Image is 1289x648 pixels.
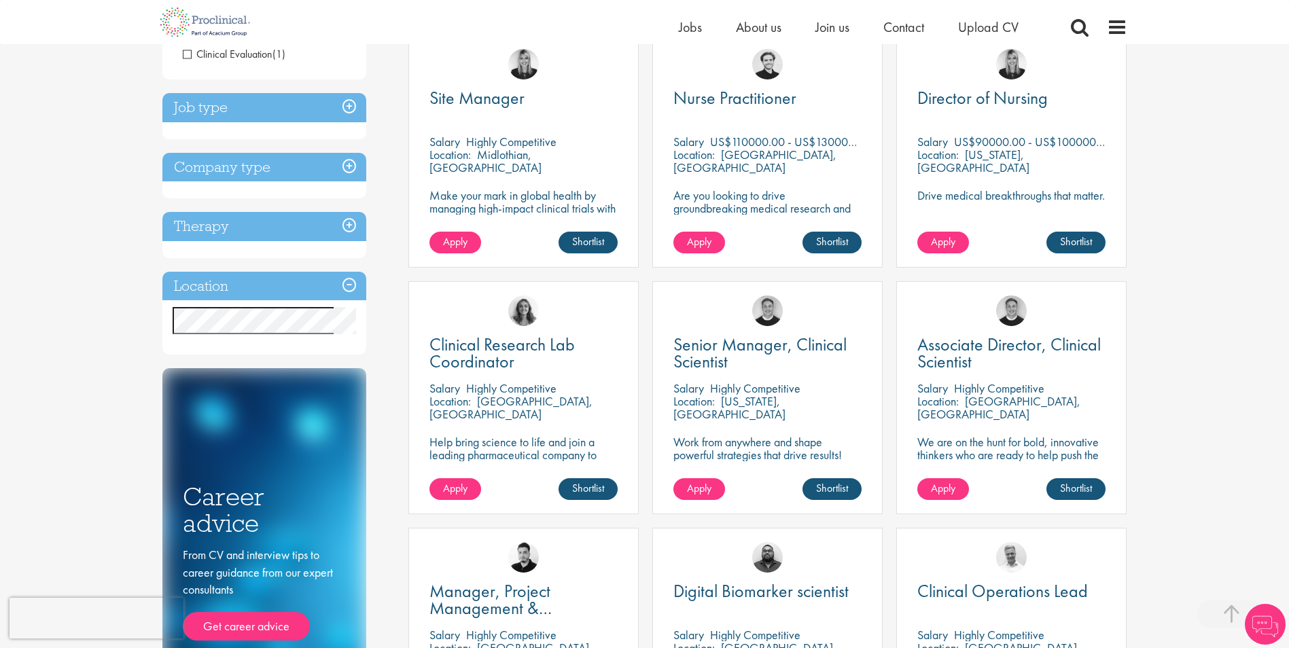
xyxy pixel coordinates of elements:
[429,86,525,109] span: Site Manager
[429,583,618,617] a: Manager, Project Management & Operational Delivery
[673,393,785,422] p: [US_STATE], [GEOGRAPHIC_DATA]
[917,583,1106,600] a: Clinical Operations Lead
[162,272,366,301] h3: Location
[429,189,618,228] p: Make your mark in global health by managing high-impact clinical trials with a leading CRO.
[883,18,924,36] a: Contact
[917,579,1088,602] span: Clinical Operations Lead
[429,478,481,500] a: Apply
[673,380,704,396] span: Salary
[1245,604,1286,645] img: Chatbot
[917,627,948,643] span: Salary
[954,627,1044,643] p: Highly Competitive
[679,18,702,36] a: Jobs
[917,147,959,162] span: Location:
[673,478,725,500] a: Apply
[1046,478,1106,500] a: Shortlist
[673,393,715,409] span: Location:
[917,478,969,500] a: Apply
[736,18,781,36] a: About us
[917,232,969,253] a: Apply
[429,147,542,175] p: Midlothian, [GEOGRAPHIC_DATA]
[958,18,1019,36] a: Upload CV
[162,212,366,241] h3: Therapy
[931,481,955,495] span: Apply
[802,232,862,253] a: Shortlist
[673,583,862,600] a: Digital Biomarker scientist
[815,18,849,36] a: Join us
[996,295,1027,326] img: Bo Forsen
[673,435,862,487] p: Work from anywhere and shape powerful strategies that drive results! Enjoy the freedom of remote ...
[673,86,796,109] span: Nurse Practitioner
[917,90,1106,107] a: Director of Nursing
[752,49,783,79] img: Nico Kohlwes
[673,189,862,240] p: Are you looking to drive groundbreaking medical research and make a real impact-join our client a...
[954,380,1044,396] p: Highly Competitive
[687,234,711,249] span: Apply
[917,435,1106,487] p: We are on the hunt for bold, innovative thinkers who are ready to help push the boundaries of sci...
[917,147,1029,175] p: [US_STATE], [GEOGRAPHIC_DATA]
[917,393,1080,422] p: [GEOGRAPHIC_DATA], [GEOGRAPHIC_DATA]
[508,49,539,79] img: Janelle Jones
[466,627,557,643] p: Highly Competitive
[508,542,539,573] img: Anderson Maldonado
[917,333,1101,373] span: Associate Director, Clinical Scientist
[917,189,1106,202] p: Drive medical breakthroughs that matter.
[996,542,1027,573] img: Joshua Bye
[710,380,800,396] p: Highly Competitive
[429,579,576,636] span: Manager, Project Management & Operational Delivery
[710,134,923,149] p: US$110000.00 - US$130000.00 per annum
[673,333,847,373] span: Senior Manager, Clinical Scientist
[673,336,862,370] a: Senior Manager, Clinical Scientist
[183,612,310,641] a: Get career advice
[752,295,783,326] img: Bo Forsen
[10,598,183,638] iframe: reCAPTCHA
[673,627,704,643] span: Salary
[429,435,618,500] p: Help bring science to life and join a leading pharmaceutical company to play a key role in delive...
[996,49,1027,79] img: Janelle Jones
[429,336,618,370] a: Clinical Research Lab Coordinator
[429,232,481,253] a: Apply
[917,86,1048,109] span: Director of Nursing
[429,627,460,643] span: Salary
[710,627,800,643] p: Highly Competitive
[183,484,346,536] h3: Career advice
[673,134,704,149] span: Salary
[429,147,471,162] span: Location:
[429,333,575,373] span: Clinical Research Lab Coordinator
[162,153,366,182] div: Company type
[429,393,471,409] span: Location:
[673,579,849,602] span: Digital Biomarker scientist
[429,380,460,396] span: Salary
[443,481,467,495] span: Apply
[931,234,955,249] span: Apply
[673,232,725,253] a: Apply
[673,147,836,175] p: [GEOGRAPHIC_DATA], [GEOGRAPHIC_DATA]
[917,134,948,149] span: Salary
[917,380,948,396] span: Salary
[183,47,272,61] span: Clinical Evaluation
[752,542,783,573] img: Ashley Bennett
[917,393,959,409] span: Location:
[466,380,557,396] p: Highly Competitive
[559,232,618,253] a: Shortlist
[443,234,467,249] span: Apply
[508,295,539,326] img: Jackie Cerchio
[954,134,1164,149] p: US$90000.00 - US$100000.00 per annum
[559,478,618,500] a: Shortlist
[687,481,711,495] span: Apply
[917,336,1106,370] a: Associate Director, Clinical Scientist
[673,147,715,162] span: Location:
